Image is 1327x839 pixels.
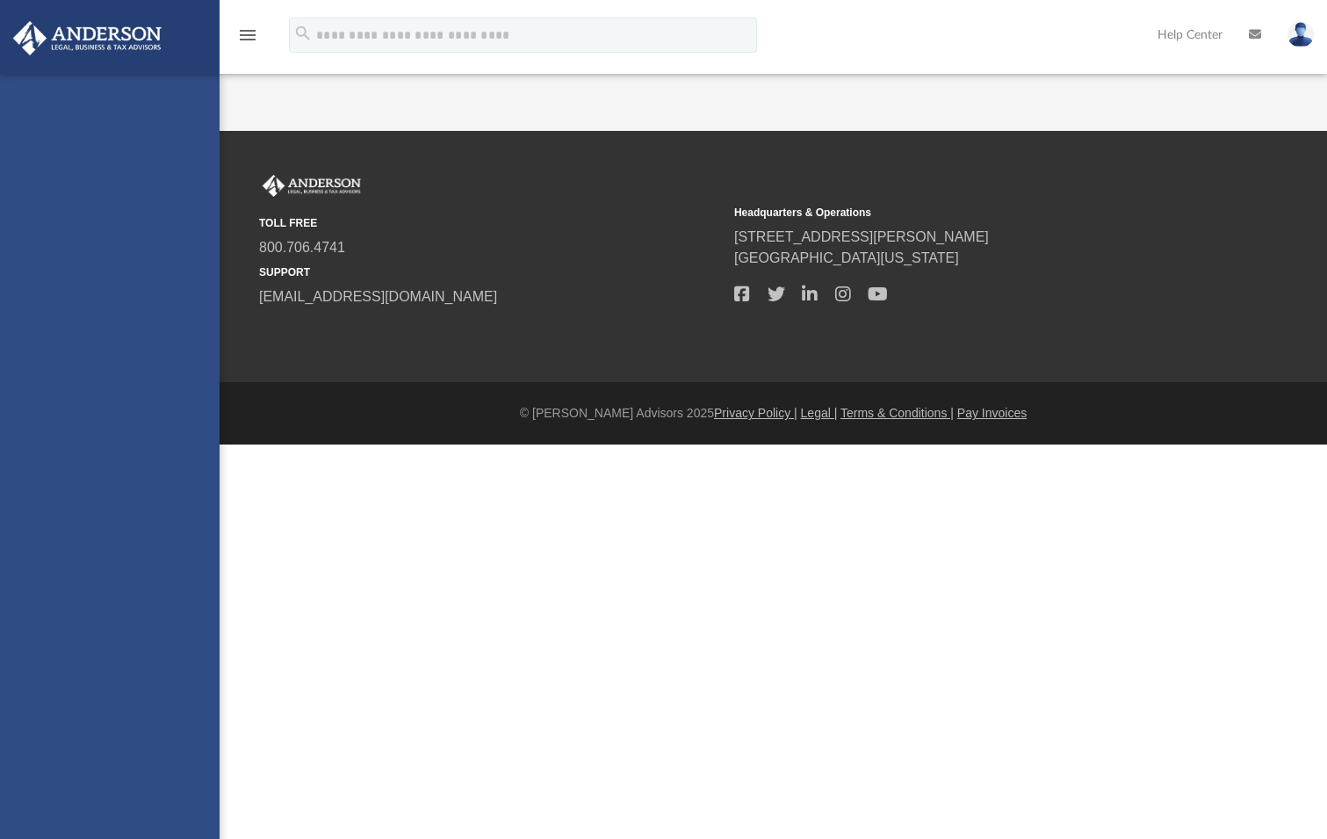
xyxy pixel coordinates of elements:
[259,264,722,280] small: SUPPORT
[734,229,989,244] a: [STREET_ADDRESS][PERSON_NAME]
[220,404,1327,423] div: © [PERSON_NAME] Advisors 2025
[714,406,797,420] a: Privacy Policy |
[734,250,959,265] a: [GEOGRAPHIC_DATA][US_STATE]
[237,33,258,46] a: menu
[734,205,1197,221] small: Headquarters & Operations
[8,21,167,55] img: Anderson Advisors Platinum Portal
[957,406,1027,420] a: Pay Invoices
[293,24,313,43] i: search
[1287,22,1314,47] img: User Pic
[259,175,364,198] img: Anderson Advisors Platinum Portal
[840,406,954,420] a: Terms & Conditions |
[237,25,258,46] i: menu
[801,406,838,420] a: Legal |
[259,215,722,231] small: TOLL FREE
[259,240,345,255] a: 800.706.4741
[259,289,497,304] a: [EMAIL_ADDRESS][DOMAIN_NAME]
